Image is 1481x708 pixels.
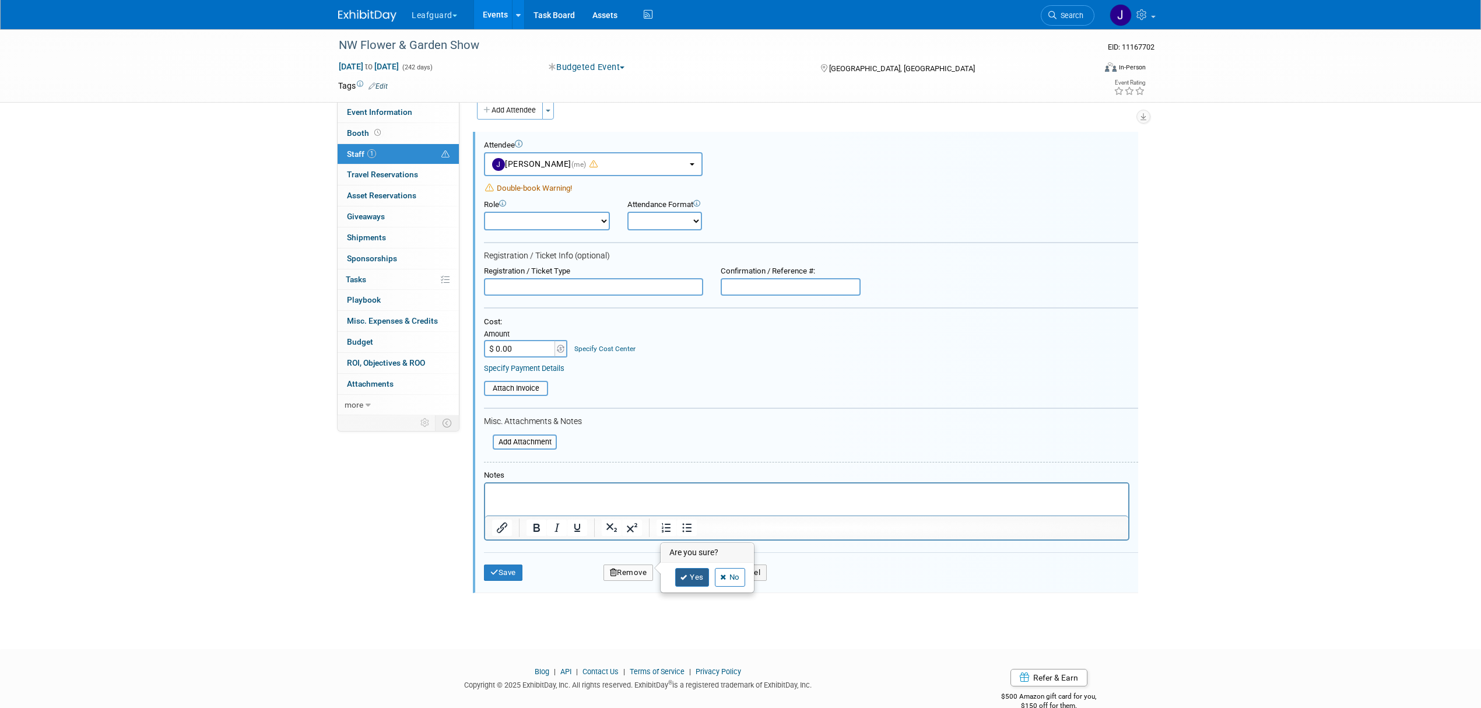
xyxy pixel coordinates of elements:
[485,184,494,192] i: Double-book Warning!
[560,667,571,676] a: API
[338,332,459,352] a: Budget
[484,471,1129,481] div: Notes
[492,520,512,536] button: Insert/edit link
[527,520,546,536] button: Bold
[668,679,672,686] sup: ®
[335,35,1077,56] div: NW Flower & Garden Show
[338,144,459,164] a: Staff1
[338,290,459,310] a: Playbook
[567,520,587,536] button: Underline
[1110,4,1132,26] img: Jonathan Zargo
[363,62,374,71] span: to
[347,233,386,242] span: Shipments
[545,61,630,73] button: Budgeted Event
[721,267,861,276] div: Confirmation / Reference #:
[1041,5,1094,26] a: Search
[338,123,459,143] a: Booth
[338,677,938,691] div: Copyright © 2025 ExhibitDay, Inc. All rights reserved. ExhibitDay is a registered trademark of Ex...
[338,374,459,394] a: Attachments
[497,184,572,192] span: Double-book Warning!
[338,311,459,331] a: Misc. Expenses & Credits
[338,185,459,206] a: Asset Reservations
[657,520,676,536] button: Numbered list
[1118,63,1146,72] div: In-Person
[338,164,459,185] a: Travel Reservations
[627,200,778,210] div: Attendance Format
[441,149,450,160] span: Potential Scheduling Conflict -- at least one attendee is tagged in another overlapping event.
[338,10,396,22] img: ExhibitDay
[677,520,697,536] button: Bullet list
[484,251,1138,261] div: Registration / Ticket Info (optional)
[338,102,459,122] a: Event Information
[574,345,636,353] a: Specify Cost Center
[484,200,610,210] div: Role
[347,358,425,367] span: ROI, Objectives & ROO
[338,269,459,290] a: Tasks
[485,483,1128,516] iframe: Rich Text Area
[401,64,433,71] span: (242 days)
[347,170,418,179] span: Travel Reservations
[1010,669,1087,686] a: Refer & Earn
[547,520,567,536] button: Italic
[367,149,376,158] span: 1
[675,568,709,587] a: Yes
[369,82,388,90] a: Edit
[535,667,549,676] a: Blog
[484,565,522,581] button: Save
[484,183,1138,194] div: Potential Scheduling Conflict
[338,61,399,72] span: [DATE] [DATE]
[347,379,394,388] span: Attachments
[347,191,416,200] span: Asset Reservations
[347,107,412,117] span: Event Information
[338,206,459,227] a: Giveaways
[372,128,383,137] span: Booth not reserved yet
[1108,43,1154,51] span: Event ID: 11167702
[484,141,1138,150] div: Attendee
[1114,80,1145,86] div: Event Rating
[686,667,694,676] span: |
[347,295,381,304] span: Playbook
[484,267,703,276] div: Registration / Ticket Type
[347,212,385,221] span: Giveaways
[436,415,459,430] td: Toggle Event Tabs
[696,667,741,676] a: Privacy Policy
[829,64,975,73] span: [GEOGRAPHIC_DATA], [GEOGRAPHIC_DATA]
[573,667,581,676] span: |
[347,337,373,346] span: Budget
[715,568,745,587] a: No
[346,275,366,284] span: Tasks
[603,565,654,581] button: Remove
[551,667,559,676] span: |
[347,128,383,138] span: Booth
[477,101,543,120] button: Add Attendee
[484,416,1138,427] div: Misc. Attachments & Notes
[582,667,619,676] a: Contact Us
[1057,11,1083,20] span: Search
[347,149,376,159] span: Staff
[1105,62,1117,72] img: Format-Inperson.png
[347,254,397,263] span: Sponsorships
[345,400,363,409] span: more
[484,317,1138,327] div: Cost:
[415,415,436,430] td: Personalize Event Tab Strip
[484,330,568,340] div: Amount
[338,353,459,373] a: ROI, Objectives & ROO
[338,227,459,248] a: Shipments
[338,395,459,415] a: more
[620,667,628,676] span: |
[630,667,685,676] a: Terms of Service
[622,520,642,536] button: Superscript
[347,316,438,325] span: Misc. Expenses & Credits
[1026,61,1146,78] div: Event Format
[338,248,459,269] a: Sponsorships
[571,160,587,169] span: (me)
[484,152,703,176] button: [PERSON_NAME](me)
[492,159,598,169] span: [PERSON_NAME]
[484,364,564,373] a: Specify Payment Details
[602,520,622,536] button: Subscript
[661,544,753,562] h3: Are you sure?
[338,80,388,92] td: Tags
